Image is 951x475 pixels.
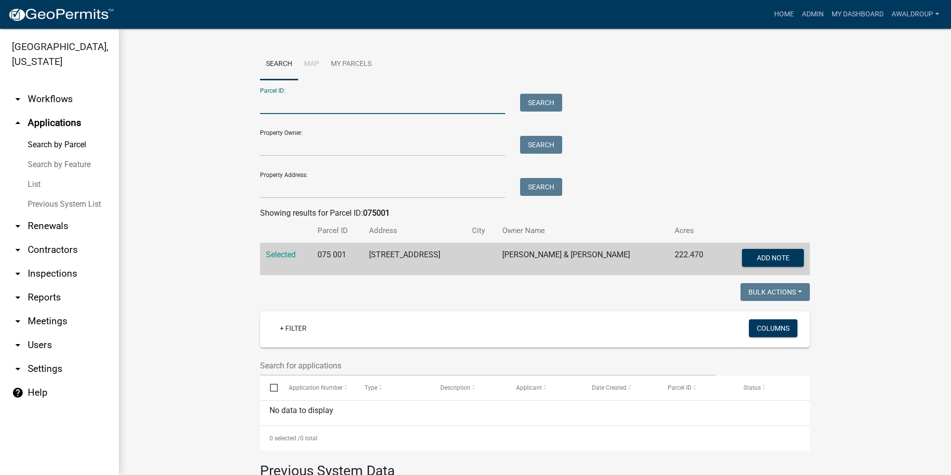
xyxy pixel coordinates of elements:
a: awaldroup [888,5,943,24]
td: [STREET_ADDRESS] [363,243,466,276]
button: Search [520,178,562,196]
a: Search [260,49,298,80]
th: City [466,219,497,242]
a: + Filter [272,319,315,337]
span: Parcel ID [668,384,691,391]
i: arrow_drop_down [12,93,24,105]
input: Search for applications [260,356,716,376]
i: arrow_drop_down [12,363,24,375]
a: Home [770,5,798,24]
datatable-header-cell: Description [431,376,507,400]
i: arrow_drop_down [12,315,24,327]
span: Type [365,384,377,391]
span: Status [743,384,761,391]
a: My Parcels [325,49,377,80]
i: arrow_drop_down [12,339,24,351]
div: 0 total [260,426,810,451]
datatable-header-cell: Application Number [279,376,355,400]
a: Selected [266,250,296,259]
span: 0 selected / [269,435,300,442]
datatable-header-cell: Type [355,376,430,400]
td: 075 001 [312,243,364,276]
i: arrow_drop_down [12,268,24,280]
div: Showing results for Parcel ID: [260,207,810,219]
span: Application Number [289,384,343,391]
span: Applicant [516,384,542,391]
th: Address [363,219,466,242]
th: Owner Name [496,219,669,242]
span: Description [440,384,471,391]
button: Columns [749,319,797,337]
datatable-header-cell: Date Created [582,376,658,400]
span: Add Note [756,254,789,262]
datatable-header-cell: Applicant [507,376,582,400]
td: 222.470 [669,243,719,276]
datatable-header-cell: Select [260,376,279,400]
i: arrow_drop_down [12,244,24,256]
strong: 075001 [363,208,390,218]
button: Search [520,94,562,112]
a: Admin [798,5,828,24]
button: Bulk Actions [740,283,810,301]
td: [PERSON_NAME] & [PERSON_NAME] [496,243,669,276]
i: help [12,387,24,399]
button: Search [520,136,562,154]
i: arrow_drop_down [12,292,24,303]
i: arrow_drop_down [12,220,24,232]
button: Add Note [742,249,804,267]
datatable-header-cell: Status [734,376,810,400]
datatable-header-cell: Parcel ID [658,376,734,400]
th: Parcel ID [312,219,364,242]
div: No data to display [260,401,810,425]
span: Date Created [592,384,627,391]
i: arrow_drop_up [12,117,24,129]
a: My Dashboard [828,5,888,24]
th: Acres [669,219,719,242]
